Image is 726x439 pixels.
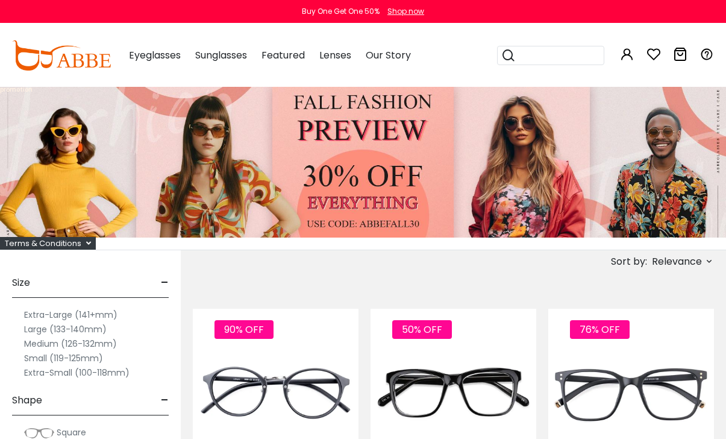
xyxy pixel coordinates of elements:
[214,320,274,339] span: 90% OFF
[161,268,169,297] span: -
[548,352,714,435] img: Matte-black Nocan - TR ,Universal Bridge Fit
[652,251,702,273] span: Relevance
[261,48,305,62] span: Featured
[195,48,247,62] span: Sunglasses
[12,40,111,71] img: abbeglasses.com
[12,386,42,415] span: Shape
[387,6,424,17] div: Shop now
[12,268,30,297] span: Size
[24,308,117,322] label: Extra-Large (141+mm)
[24,365,130,380] label: Extra-Small (100-118mm)
[193,352,358,435] img: Matte-black Youngitive - Plastic ,Adjust Nose Pads
[302,6,380,17] div: Buy One Get One 50%
[611,254,647,268] span: Sort by:
[129,48,181,62] span: Eyeglasses
[319,48,351,62] span: Lenses
[366,48,411,62] span: Our Story
[24,336,117,351] label: Medium (126-132mm)
[371,352,536,435] img: Gun Laya - Plastic ,Universal Bridge Fit
[57,426,86,438] span: Square
[161,386,169,415] span: -
[381,6,424,16] a: Shop now
[24,322,107,336] label: Large (133-140mm)
[24,427,54,439] img: Square.png
[570,320,630,339] span: 76% OFF
[24,351,103,365] label: Small (119-125mm)
[392,320,452,339] span: 50% OFF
